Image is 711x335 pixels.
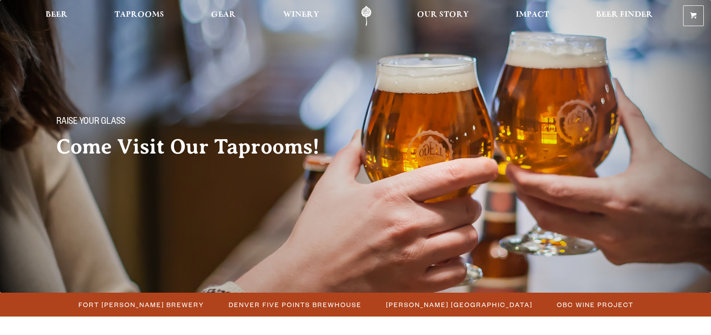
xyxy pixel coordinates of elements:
[223,298,366,311] a: Denver Five Points Brewhouse
[596,11,653,18] span: Beer Finder
[417,11,469,18] span: Our Story
[411,6,475,26] a: Our Story
[283,11,319,18] span: Winery
[73,298,209,311] a: Fort [PERSON_NAME] Brewery
[381,298,537,311] a: [PERSON_NAME] [GEOGRAPHIC_DATA]
[516,11,549,18] span: Impact
[56,136,338,158] h2: Come Visit Our Taprooms!
[229,298,362,311] span: Denver Five Points Brewhouse
[56,117,125,128] span: Raise your glass
[115,11,164,18] span: Taprooms
[349,6,383,26] a: Odell Home
[46,11,68,18] span: Beer
[590,6,659,26] a: Beer Finder
[557,298,633,311] span: OBC Wine Project
[386,298,532,311] span: [PERSON_NAME] [GEOGRAPHIC_DATA]
[211,11,236,18] span: Gear
[40,6,73,26] a: Beer
[277,6,325,26] a: Winery
[510,6,555,26] a: Impact
[205,6,242,26] a: Gear
[109,6,170,26] a: Taprooms
[78,298,204,311] span: Fort [PERSON_NAME] Brewery
[551,298,638,311] a: OBC Wine Project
